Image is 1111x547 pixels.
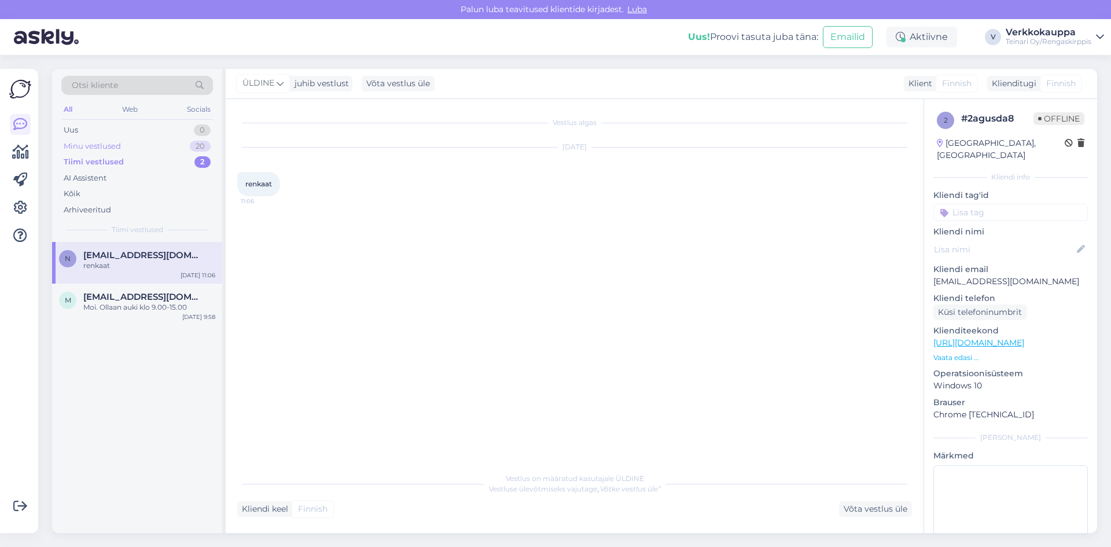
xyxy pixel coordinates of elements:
[362,76,435,91] div: Võta vestlus üle
[241,197,284,205] span: 11:06
[933,263,1088,276] p: Kliendi email
[194,124,211,136] div: 0
[1033,112,1084,125] span: Offline
[9,78,31,100] img: Askly Logo
[886,27,957,47] div: Aktiivne
[904,78,932,90] div: Klient
[942,78,972,90] span: Finnish
[933,368,1088,380] p: Operatsioonisüsteem
[985,29,1001,45] div: V
[190,141,211,152] div: 20
[933,409,1088,421] p: Chrome [TECHNICAL_ID]
[1006,28,1104,46] a: VerkkokauppaTeinari Oy/Rengaskirppis
[242,77,274,90] span: ÜLDINE
[987,78,1036,90] div: Klienditugi
[937,137,1065,161] div: [GEOGRAPHIC_DATA], [GEOGRAPHIC_DATA]
[237,142,912,152] div: [DATE]
[933,397,1088,409] p: Brauser
[933,292,1088,304] p: Kliendi telefon
[688,30,818,44] div: Proovi tasuta juba täna:
[65,296,71,304] span: M
[64,204,111,216] div: Arhiveeritud
[237,503,288,515] div: Kliendi keel
[245,179,272,188] span: renkaat
[64,141,121,152] div: Minu vestlused
[64,124,78,136] div: Uus
[933,189,1088,201] p: Kliendi tag'id
[506,474,644,483] span: Vestlus on määratud kasutajale ÜLDINE
[839,501,912,517] div: Võta vestlus üle
[933,450,1088,462] p: Märkmed
[489,484,661,493] span: Vestluse ülevõtmiseks vajutage
[194,156,211,168] div: 2
[65,254,71,263] span: n
[933,172,1088,182] div: Kliendi info
[933,304,1027,320] div: Küsi telefoninumbrit
[823,26,873,48] button: Emailid
[112,225,163,235] span: Tiimi vestlused
[182,313,215,321] div: [DATE] 9:58
[64,188,80,200] div: Kõik
[944,116,948,124] span: 2
[83,260,215,271] div: renkaat
[933,432,1088,443] div: [PERSON_NAME]
[61,102,75,117] div: All
[64,156,124,168] div: Tiimi vestlused
[933,226,1088,238] p: Kliendi nimi
[83,302,215,313] div: Moi. Ollaan auki klo 9.00-15.00
[933,353,1088,363] p: Vaata edasi ...
[933,337,1024,348] a: [URL][DOMAIN_NAME]
[1006,37,1091,46] div: Teinari Oy/Rengaskirppis
[237,118,912,128] div: Vestlus algas
[624,4,650,14] span: Luba
[933,325,1088,337] p: Klienditeekond
[1006,28,1091,37] div: Verkkokauppa
[185,102,213,117] div: Socials
[290,78,349,90] div: juhib vestlust
[934,243,1075,256] input: Lisa nimi
[298,503,328,515] span: Finnish
[933,204,1088,221] input: Lisa tag
[72,79,118,91] span: Otsi kliente
[961,112,1033,126] div: # 2agusda8
[688,31,710,42] b: Uus!
[83,292,204,302] span: Maiju.kallio02@hotmai.com
[1046,78,1076,90] span: Finnish
[83,250,204,260] span: nikkinenmikko@gmail.com
[933,276,1088,288] p: [EMAIL_ADDRESS][DOMAIN_NAME]
[64,172,106,184] div: AI Assistent
[597,484,661,493] i: „Võtke vestlus üle”
[933,380,1088,392] p: Windows 10
[181,271,215,280] div: [DATE] 11:06
[120,102,140,117] div: Web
